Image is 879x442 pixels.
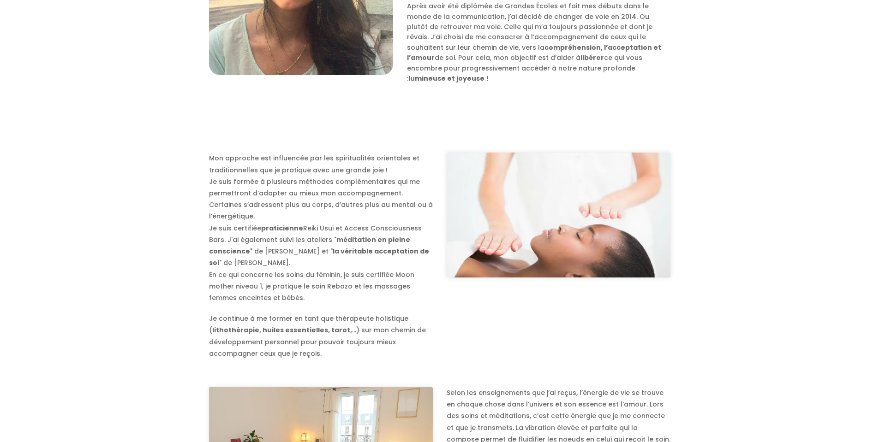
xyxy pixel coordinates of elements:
img: soin reiki cabinet Paris [447,153,670,277]
span: praticienne [261,224,303,233]
span: compréhension, l’acceptation et l’amour [407,43,661,62]
p: Mon approche est influencée par les spiritualités orientales et traditionnelles que je pratique a... [209,153,433,304]
p: Je continue à me former en tant que thérapeute holistique ( ...) sur mon chemin de développement ... [209,313,433,359]
span: libérer [580,53,604,62]
p: Après avoir été diplômée de Grandes Écoles et fait mes débuts dans le monde de la communication, ... [407,1,670,83]
span: lumineuse et joyeuse ! [408,74,489,83]
span: lithothérapie, huiles essentielles, tarot, [212,325,352,335]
